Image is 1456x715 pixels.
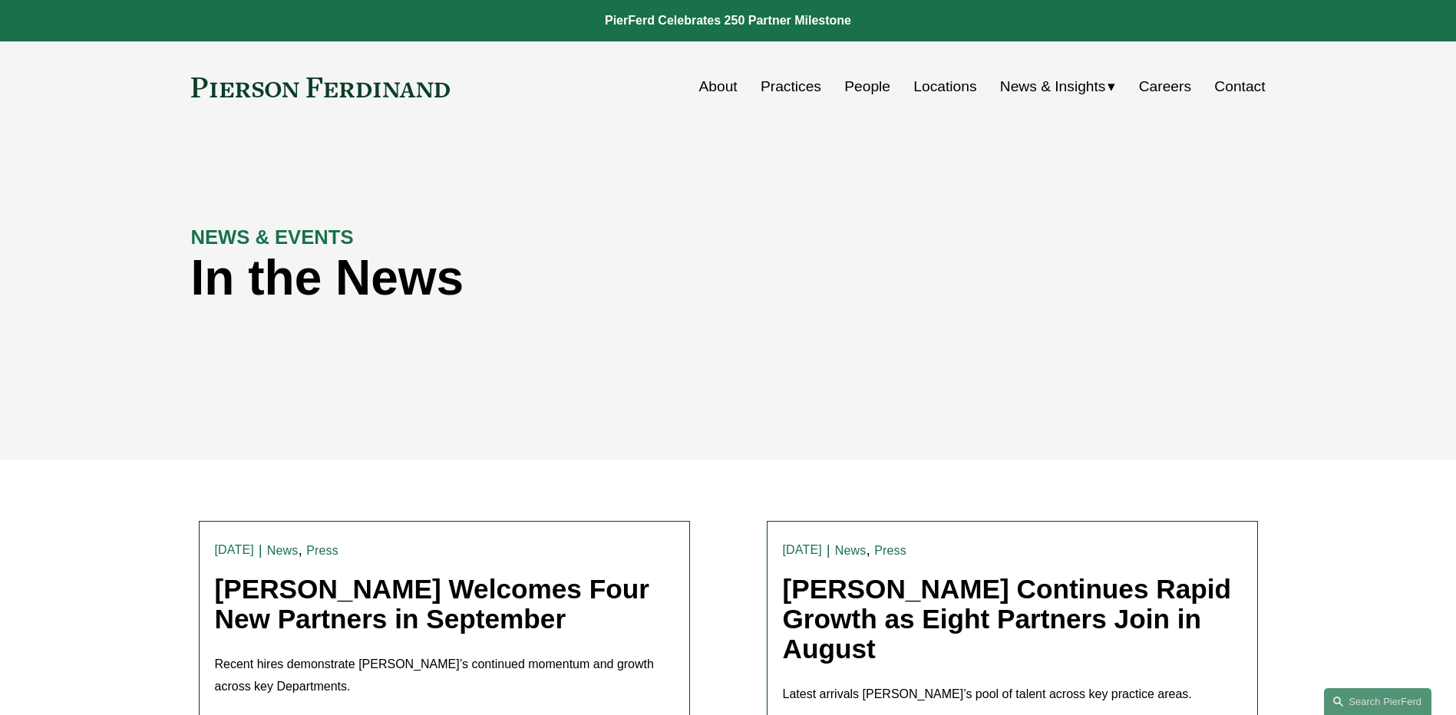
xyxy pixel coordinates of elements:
a: Practices [761,72,821,101]
time: [DATE] [215,544,254,556]
a: Search this site [1324,688,1431,715]
a: [PERSON_NAME] Welcomes Four New Partners in September [215,574,649,634]
a: [PERSON_NAME] Continues Rapid Growth as Eight Partners Join in August [783,574,1232,663]
time: [DATE] [783,544,822,556]
h1: In the News [191,250,997,306]
a: Press [874,544,906,557]
span: News & Insights [1000,74,1106,100]
a: folder dropdown [1000,72,1116,101]
span: , [298,542,302,558]
p: Latest arrivals [PERSON_NAME]’s pool of talent across key practice areas. [783,684,1242,706]
p: Recent hires demonstrate [PERSON_NAME]’s continued momentum and growth across key Departments. [215,654,674,698]
a: Contact [1214,72,1265,101]
a: Careers [1139,72,1191,101]
a: Press [306,544,338,557]
a: News [835,544,867,557]
span: , [866,542,870,558]
a: Locations [913,72,976,101]
a: People [844,72,890,101]
a: News [267,544,299,557]
a: About [699,72,738,101]
strong: NEWS & EVENTS [191,226,354,248]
